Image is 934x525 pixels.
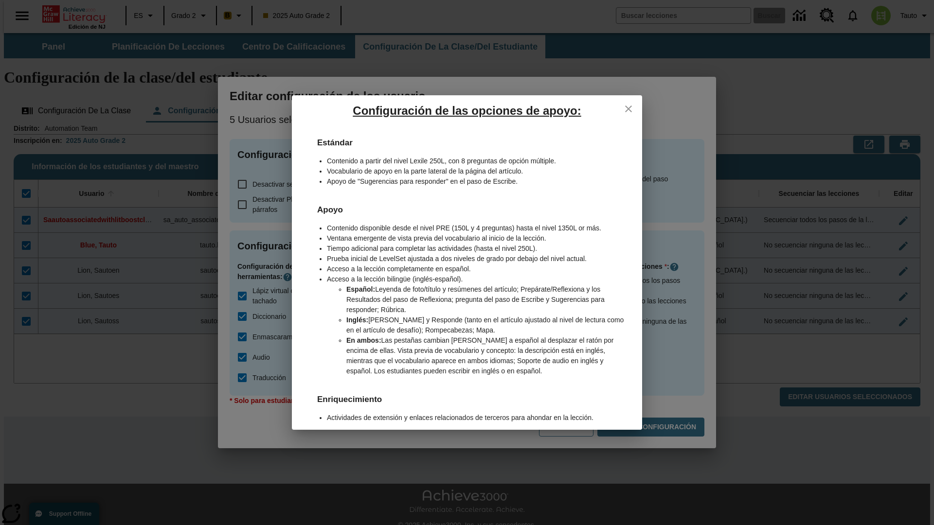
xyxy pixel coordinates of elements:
li: Tiempo adicional para completar las actividades (hasta el nivel 250L). [327,244,627,254]
li: Vocabulario de apoyo en la parte lateral de la página del artículo. [327,166,627,176]
h6: Apoyo [307,193,627,216]
li: [PERSON_NAME] y Responde (tanto en el artículo ajustado al nivel de lectura como en el artículo d... [346,315,627,335]
li: Leyenda de foto/título y resúmenes del artículo; Prepárate/Reflexiona y los Resultados del paso d... [346,284,627,315]
b: Español: [346,285,375,293]
li: Ventana emergente de vista previa del vocabulario al inicio de la lección. [327,233,627,244]
li: Actividades de extensión y enlaces relacionados de terceros para ahondar en la lección. [327,413,627,423]
b: En ambos: [346,336,381,344]
button: close [619,99,638,119]
li: Apoyo de "Sugerencias para responder" en el paso de Escribe. [327,176,627,187]
li: Acceso a la lección bilingüe (inglés-español). [327,274,627,284]
li: Las pestañas cambian [PERSON_NAME] a español al desplazar el ratón por encima de ellas. Vista pre... [346,335,627,376]
h5: Configuración de las opciones de apoyo: [292,95,642,126]
li: Prueba inicial de LevelSet ajustada a dos niveles de grado por debajo del nivel actual. [327,254,627,264]
b: Inglés: [346,316,368,324]
li: Contenido disponible desde el nivel PRE (150L y 4 preguntas) hasta el nivel 1350L or más. [327,223,627,233]
h6: Estándar [307,126,627,149]
h6: Enriquecimiento [307,383,627,406]
li: Acceso a la lección completamente en español. [327,264,627,274]
li: Contenido a partir del nivel Lexile 250L, con 8 preguntas de opción múltiple. [327,156,627,166]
